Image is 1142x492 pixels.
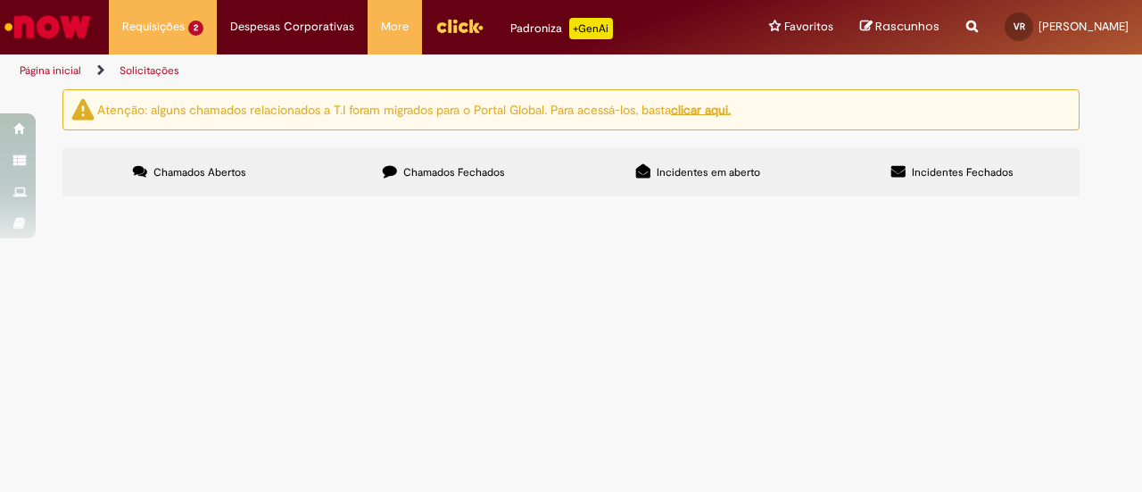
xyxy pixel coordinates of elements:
[2,9,94,45] img: ServiceNow
[912,165,1014,179] span: Incidentes Fechados
[20,63,81,78] a: Página inicial
[510,18,613,39] div: Padroniza
[97,101,731,117] ng-bind-html: Atenção: alguns chamados relacionados a T.I foram migrados para o Portal Global. Para acessá-los,...
[875,18,939,35] span: Rascunhos
[784,18,833,36] span: Favoritos
[1039,19,1129,34] span: [PERSON_NAME]
[435,13,484,39] img: click_logo_yellow_360x200.png
[153,165,246,179] span: Chamados Abertos
[122,18,185,36] span: Requisições
[13,54,748,88] ul: Trilhas de página
[569,18,613,39] p: +GenAi
[860,19,939,36] a: Rascunhos
[381,18,409,36] span: More
[671,101,731,117] a: clicar aqui.
[1014,21,1025,32] span: VR
[120,63,179,78] a: Solicitações
[230,18,354,36] span: Despesas Corporativas
[188,21,203,36] span: 2
[403,165,505,179] span: Chamados Fechados
[657,165,760,179] span: Incidentes em aberto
